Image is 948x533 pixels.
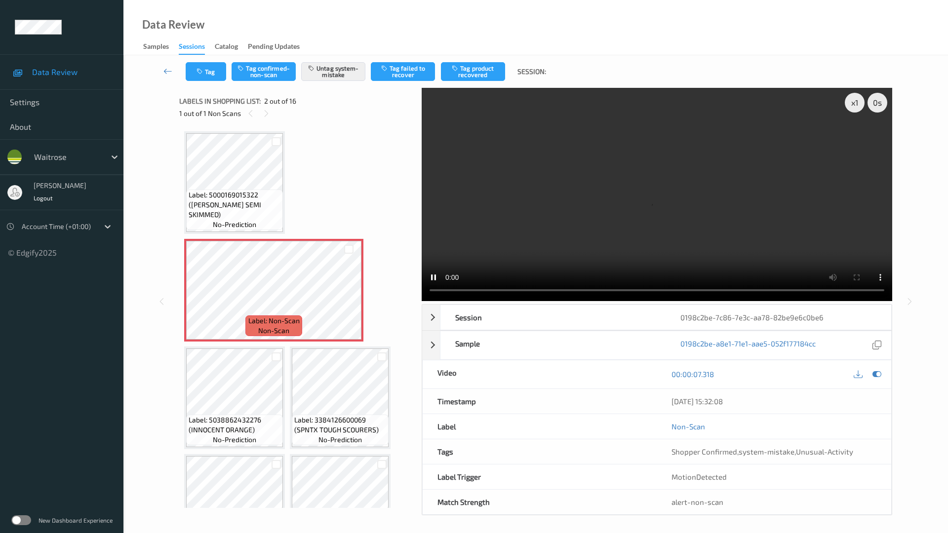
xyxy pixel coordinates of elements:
[671,447,737,456] span: Shopper Confirmed
[189,190,280,220] span: Label: 5000169015322 ([PERSON_NAME] SEMI SKIMMED)
[423,464,657,489] div: Label Trigger
[248,40,310,54] a: Pending Updates
[845,93,865,113] div: x 1
[423,439,657,464] div: Tags
[440,305,666,330] div: Session
[179,41,205,55] div: Sessions
[294,415,386,435] span: Label: 3384126600069 (SPNTX TOUGH SCOURERS)
[232,62,296,81] button: Tag confirmed-non-scan
[179,40,215,55] a: Sessions
[248,316,300,326] span: Label: Non-Scan
[671,421,705,431] a: Non-Scan
[215,41,238,54] div: Catalog
[143,40,179,54] a: Samples
[179,107,415,119] div: 1 out of 1 Non Scans
[186,62,226,81] button: Tag
[213,435,256,445] span: no-prediction
[248,41,300,54] div: Pending Updates
[422,331,892,360] div: Sample0198c2be-a8e1-71e1-aae5-052f177184cc
[423,490,657,514] div: Match Strength
[143,41,169,54] div: Samples
[666,305,891,330] div: 0198c2be-7c86-7e3c-aa78-82be9e6c0be6
[680,339,816,352] a: 0198c2be-a8e1-71e1-aae5-052f177184cc
[142,20,204,30] div: Data Review
[671,369,714,379] a: 00:00:07.318
[441,62,505,81] button: Tag product recovered
[423,389,657,414] div: Timestamp
[868,93,887,113] div: 0 s
[179,96,261,106] span: Labels in shopping list:
[739,447,794,456] span: system-mistake
[301,62,365,81] button: Untag system-mistake
[671,396,876,406] div: [DATE] 15:32:08
[264,96,296,106] span: 2 out of 16
[671,447,853,456] span: , ,
[423,360,657,388] div: Video
[371,62,435,81] button: Tag failed to recover
[440,331,666,359] div: Sample
[189,415,280,435] span: Label: 5038862432276 (INNOCENT ORANGE)
[258,326,289,336] span: non-scan
[796,447,853,456] span: Unusual-Activity
[517,67,546,76] span: Session:
[657,464,891,489] div: MotionDetected
[215,40,248,54] a: Catalog
[423,414,657,439] div: Label
[318,435,362,445] span: no-prediction
[422,305,892,330] div: Session0198c2be-7c86-7e3c-aa78-82be9e6c0be6
[213,220,256,229] span: no-prediction
[671,497,876,507] div: alert-non-scan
